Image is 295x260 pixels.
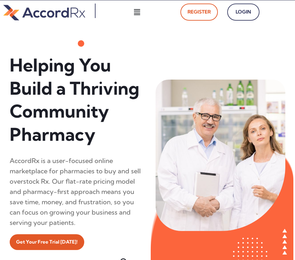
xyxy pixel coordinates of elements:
span: Register [188,7,211,17]
a: Register [180,4,218,21]
span: Get Your Free Trial [DATE]! [16,237,78,247]
div: AccordRx is a user-focused online marketplace for pharmacies to buy and sell overstock Rx. Our fl... [10,156,143,228]
a: Get Your Free Trial [DATE]! [10,234,84,250]
span: Login [234,7,252,17]
a: Login [227,4,259,21]
img: default-logo [3,4,85,22]
h1: Helping You Build a Thriving Community Pharmacy [10,54,143,146]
